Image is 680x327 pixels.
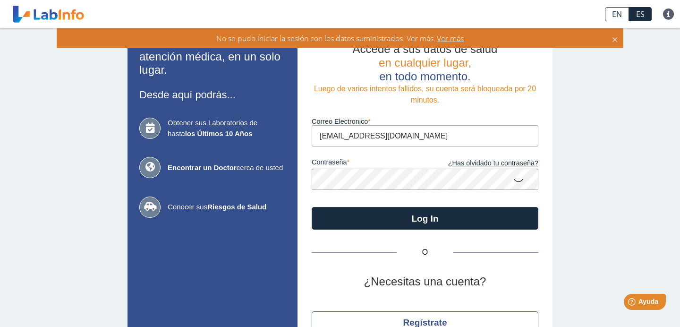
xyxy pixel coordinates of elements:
a: ES [629,7,652,21]
span: en todo momento. [379,70,470,83]
span: Accede a sus datos de salud [353,43,498,55]
span: cerca de usted [168,163,286,173]
b: Encontrar un Doctor [168,163,237,172]
a: EN [605,7,629,21]
label: Correo Electronico [312,118,538,125]
a: ¿Has olvidado tu contraseña? [425,158,538,169]
span: en cualquier lugar, [379,56,471,69]
h3: Desde aquí podrás... [139,89,286,101]
h2: Todas sus necesidades de atención médica, en un solo lugar. [139,36,286,77]
span: Luego de varios intentos fallidos, su cuenta será bloqueada por 20 minutos. [314,85,536,104]
span: No se pudo iniciar la sesión con los datos suministrados. Ver más. [216,33,435,43]
span: Obtener sus Laboratorios de hasta [168,118,286,139]
b: los Últimos 10 Años [185,129,253,138]
span: Conocer sus [168,202,286,213]
button: Log In [312,207,538,230]
b: Riesgos de Salud [207,203,266,211]
span: Ver más [435,33,464,43]
iframe: Help widget launcher [596,290,670,317]
h2: ¿Necesitas una cuenta? [312,275,538,289]
span: O [397,247,453,258]
label: contraseña [312,158,425,169]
